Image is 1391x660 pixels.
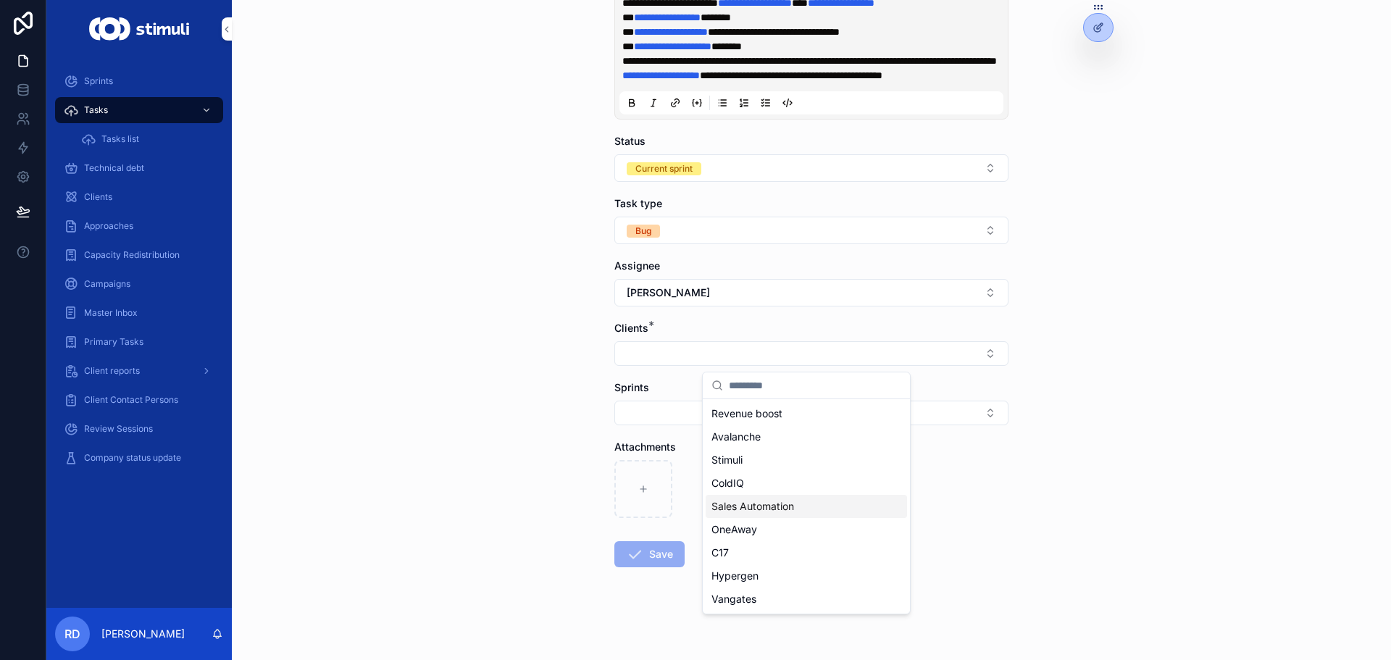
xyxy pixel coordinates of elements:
span: Client Contact Persons [84,394,178,406]
a: Clients [55,184,223,210]
a: Company status update [55,445,223,471]
a: Primary Tasks [55,329,223,355]
span: Sprints [84,75,113,87]
span: Vangates [711,592,756,606]
span: Hypergen [711,569,759,583]
a: Technical debt [55,155,223,181]
span: Tasks list [101,133,139,145]
p: [PERSON_NAME] [101,627,185,641]
a: Sprints [55,68,223,94]
div: Bug [635,225,651,238]
span: [PERSON_NAME] [627,285,710,300]
span: Task type [614,197,662,209]
span: Approaches [84,220,133,232]
a: Client reports [55,358,223,384]
a: Tasks list [72,126,223,152]
div: scrollable content [46,58,232,490]
a: Tasks [55,97,223,123]
button: Select Button [614,217,1008,244]
span: Review Sessions [84,423,153,435]
button: Select Button [614,279,1008,306]
span: Revenue boost [711,406,782,421]
img: App logo [89,17,188,41]
a: Master Inbox [55,300,223,326]
button: Select Button [614,341,1008,366]
div: Suggestions [703,399,910,614]
button: Select Button [614,401,1008,425]
span: Capacity Redistribution [84,249,180,261]
span: Sales Automation [711,499,794,514]
span: Stimuli [711,453,743,467]
a: Campaigns [55,271,223,297]
span: Campaigns [84,278,130,290]
span: Clients [614,322,648,334]
button: Select Button [614,154,1008,182]
span: C17 [711,546,729,560]
span: RD [64,625,80,643]
span: Primary Tasks [84,336,143,348]
div: Current sprint [635,162,693,175]
span: Avalanche [711,430,761,444]
span: Master Inbox [84,307,138,319]
span: Tasks [84,104,108,116]
span: OneAway [711,522,757,537]
a: Capacity Redistribution [55,242,223,268]
span: Assignee [614,259,660,272]
span: Status [614,135,646,147]
a: Approaches [55,213,223,239]
span: ColdIQ [711,476,744,490]
span: Clients [84,191,112,203]
span: Technical debt [84,162,144,174]
span: Client reports [84,365,140,377]
a: Review Sessions [55,416,223,442]
span: Company status update [84,452,181,464]
a: Client Contact Persons [55,387,223,413]
span: Attachments [614,440,676,453]
span: Sprints [614,381,649,393]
